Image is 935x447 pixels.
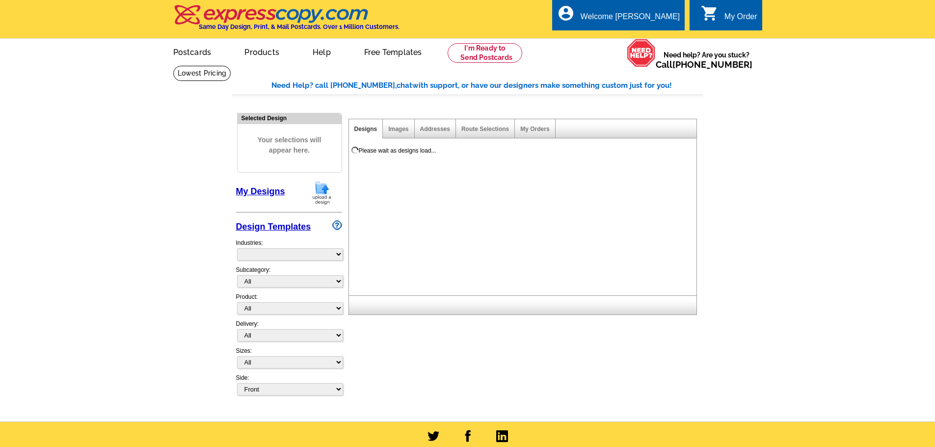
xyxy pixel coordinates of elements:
[236,373,342,396] div: Side:
[236,292,342,319] div: Product:
[672,59,752,70] a: [PHONE_NUMBER]
[351,146,359,154] img: loading...
[229,40,295,63] a: Products
[354,126,377,132] a: Designs
[236,186,285,196] a: My Designs
[309,180,335,205] img: upload-design
[627,39,656,67] img: help
[520,126,549,132] a: My Orders
[581,12,680,26] div: Welcome [PERSON_NAME]
[348,40,438,63] a: Free Templates
[271,80,703,91] div: Need Help? call [PHONE_NUMBER], with support, or have our designers make something custom just fo...
[173,12,400,30] a: Same Day Design, Print, & Mail Postcards. Over 1 Million Customers.
[359,146,436,155] div: Please wait as designs load...
[158,40,227,63] a: Postcards
[236,265,342,292] div: Subcategory:
[397,81,412,90] span: chat
[236,222,311,232] a: Design Templates
[245,125,334,165] span: Your selections will appear here.
[656,50,757,70] span: Need help? Are you stuck?
[199,23,400,30] h4: Same Day Design, Print, & Mail Postcards. Over 1 Million Customers.
[236,234,342,265] div: Industries:
[701,11,757,23] a: shopping_cart My Order
[724,12,757,26] div: My Order
[236,319,342,346] div: Delivery:
[388,126,408,132] a: Images
[332,220,342,230] img: design-wizard-help-icon.png
[297,40,347,63] a: Help
[236,346,342,373] div: Sizes:
[557,4,575,22] i: account_circle
[461,126,509,132] a: Route Selections
[420,126,450,132] a: Addresses
[656,59,752,70] span: Call
[701,4,719,22] i: shopping_cart
[238,113,342,123] div: Selected Design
